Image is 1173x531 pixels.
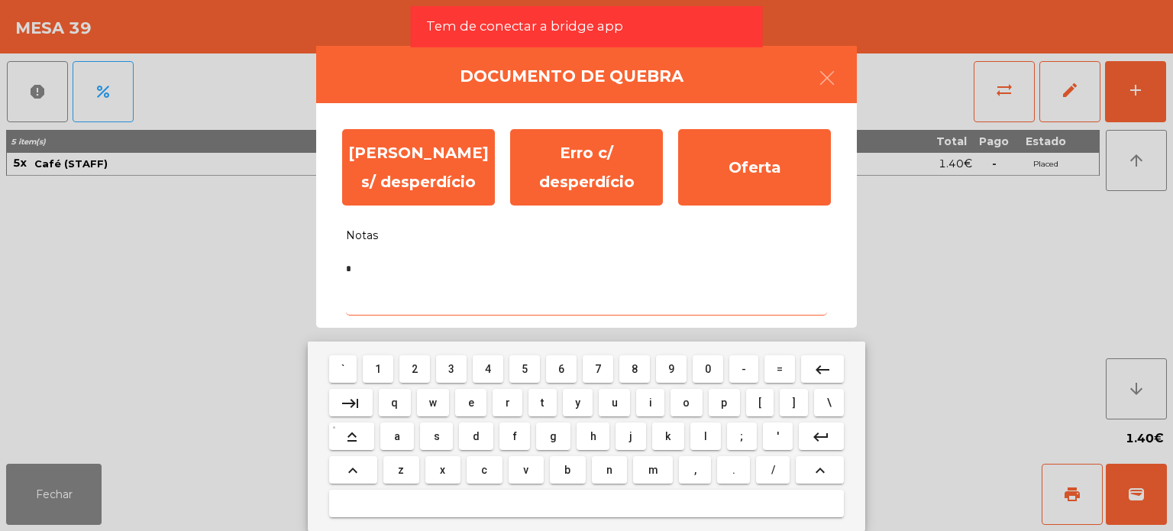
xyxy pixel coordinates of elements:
span: 7 [595,363,601,375]
span: 4 [485,363,491,375]
span: y [575,397,580,409]
span: l [704,430,707,442]
span: d [473,430,480,442]
span: 0 [705,363,711,375]
span: \ [827,397,832,409]
span: [ [758,397,761,409]
span: c [481,464,487,476]
span: - [742,363,746,375]
span: 1 [375,363,381,375]
span: . [732,464,735,476]
span: ] [793,397,796,409]
span: h [590,430,596,442]
span: 5 [522,363,528,375]
span: 9 [668,363,674,375]
div: Erro c/ desperdício [510,129,663,206]
span: j [629,430,632,442]
div: [PERSON_NAME] s/ desperdício [342,129,495,206]
mat-icon: keyboard_arrow_up [344,461,362,480]
span: x [440,464,445,476]
span: z [398,464,404,476]
span: b [564,464,570,476]
span: u [612,397,618,409]
mat-icon: keyboard_arrow_up [811,461,829,480]
span: 3 [448,363,454,375]
span: ' [777,430,779,442]
span: r [506,397,510,409]
span: 6 [558,363,564,375]
span: w [429,397,437,409]
span: 2 [412,363,418,375]
mat-icon: keyboard_return [812,428,830,446]
span: v [523,464,528,476]
span: m [648,464,658,476]
span: o [683,397,690,409]
mat-icon: keyboard_capslock [343,428,361,446]
span: / [771,464,775,476]
span: k [665,430,671,442]
span: ` [341,363,344,375]
span: Notas [346,225,378,246]
span: i [649,397,652,409]
div: Oferta [678,129,831,206]
span: n [606,464,612,476]
span: p [721,397,727,409]
span: = [777,363,783,375]
mat-icon: keyboard_backspace [813,361,832,379]
span: e [468,397,474,409]
span: a [394,430,400,442]
span: ; [740,430,743,442]
span: Tem de conectar a bridge app [426,17,623,36]
span: 8 [632,363,638,375]
span: s [434,430,440,442]
h4: Documento de quebra [460,65,683,88]
span: , [694,464,696,476]
mat-icon: keyboard_tab [341,394,360,413]
span: g [550,430,557,442]
span: q [391,397,398,409]
span: t [541,397,544,409]
span: f [513,430,517,442]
